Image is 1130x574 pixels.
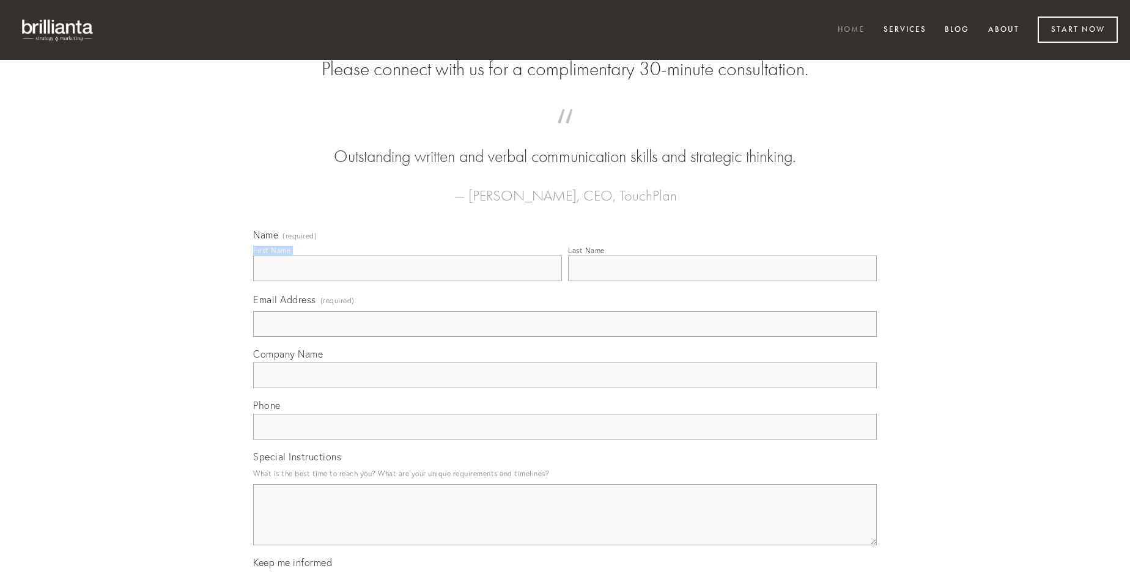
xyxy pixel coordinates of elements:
[937,20,977,40] a: Blog
[253,556,332,568] span: Keep me informed
[273,121,857,169] blockquote: Outstanding written and verbal communication skills and strategic thinking.
[980,20,1027,40] a: About
[876,20,934,40] a: Services
[1038,17,1118,43] a: Start Now
[273,169,857,208] figcaption: — [PERSON_NAME], CEO, TouchPlan
[253,57,877,81] h2: Please connect with us for a complimentary 30-minute consultation.
[253,348,323,360] span: Company Name
[253,465,877,482] p: What is the best time to reach you? What are your unique requirements and timelines?
[253,399,281,411] span: Phone
[320,292,355,309] span: (required)
[253,293,316,306] span: Email Address
[830,20,873,40] a: Home
[253,229,278,241] span: Name
[253,451,341,463] span: Special Instructions
[568,246,605,255] div: Last Name
[282,232,317,240] span: (required)
[12,12,104,48] img: brillianta - research, strategy, marketing
[273,121,857,145] span: “
[253,246,290,255] div: First Name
